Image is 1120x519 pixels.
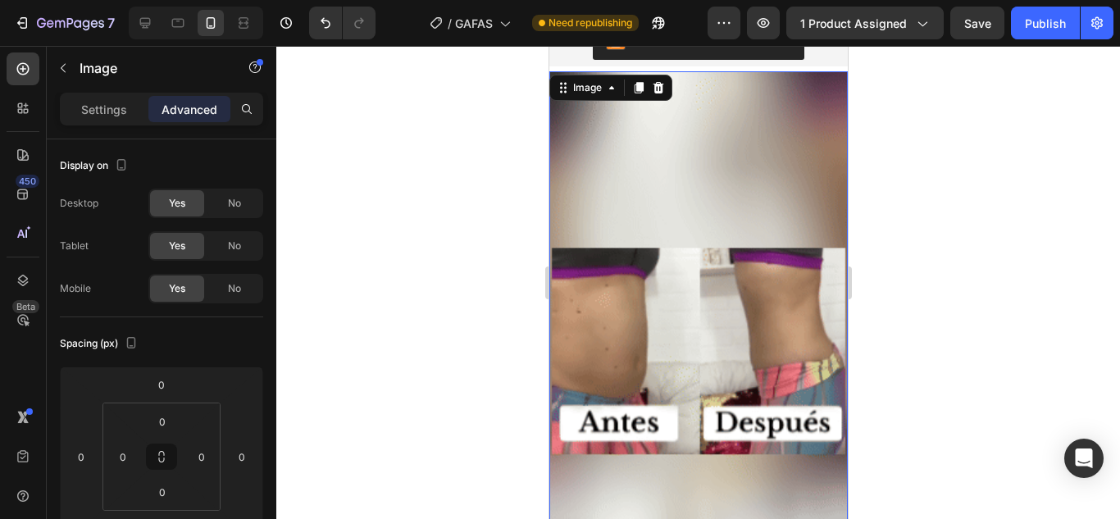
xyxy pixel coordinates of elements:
[189,444,214,469] input: 0px
[60,196,98,211] div: Desktop
[309,7,376,39] div: Undo/Redo
[1011,7,1080,39] button: Publish
[12,300,39,313] div: Beta
[60,155,131,177] div: Display on
[169,196,185,211] span: Yes
[549,16,632,30] span: Need republishing
[7,7,122,39] button: 7
[228,196,241,211] span: No
[69,444,93,469] input: 0
[228,281,241,296] span: No
[81,101,127,118] p: Settings
[60,333,141,355] div: Spacing (px)
[80,58,219,78] p: Image
[964,16,991,30] span: Save
[169,281,185,296] span: Yes
[950,7,1004,39] button: Save
[169,239,185,253] span: Yes
[146,409,179,434] input: 0px
[228,239,241,253] span: No
[230,444,254,469] input: 0
[60,281,91,296] div: Mobile
[549,46,848,519] iframe: Design area
[448,15,452,32] span: /
[111,444,135,469] input: 0px
[145,372,178,397] input: 0
[162,101,217,118] p: Advanced
[455,15,493,32] span: GAFAS
[16,175,39,188] div: 450
[146,480,179,504] input: 0px
[1025,15,1066,32] div: Publish
[60,239,89,253] div: Tablet
[800,15,907,32] span: 1 product assigned
[1064,439,1104,478] div: Open Intercom Messenger
[107,13,115,33] p: 7
[786,7,944,39] button: 1 product assigned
